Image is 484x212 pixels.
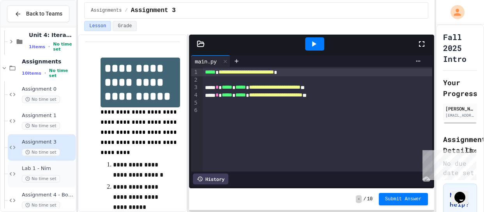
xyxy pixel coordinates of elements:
[91,7,122,14] span: Assignments
[191,68,199,76] div: 1
[193,173,228,184] div: History
[445,105,475,112] div: [PERSON_NAME]
[385,196,422,202] span: Submit Answer
[363,196,366,202] span: /
[22,165,74,172] span: Lab 1 - Nim
[191,57,221,65] div: main.py
[22,58,74,65] span: Assignments
[22,139,74,145] span: Assignment 3
[442,3,466,21] div: My Account
[84,21,111,31] button: Lesson
[22,96,60,103] span: No time set
[191,76,199,84] div: 2
[44,70,46,76] span: •
[443,134,477,156] h2: Assignment Details
[26,10,62,18] span: Back to Teams
[451,181,476,204] iframe: chat widget
[367,196,373,202] span: 10
[450,190,470,209] h3: Need Help?
[191,99,199,107] div: 5
[191,107,199,114] div: 6
[356,195,362,203] span: -
[125,7,127,14] span: /
[22,86,74,93] span: Assignment 0
[443,77,477,99] h2: Your Progress
[22,192,74,198] span: Assignment 4 - Booleans
[22,112,74,119] span: Assignment 1
[53,42,74,52] span: No time set
[22,201,60,209] span: No time set
[445,112,475,118] div: [EMAIL_ADDRESS][DOMAIN_NAME]
[29,44,45,49] span: 1 items
[379,193,428,205] button: Submit Answer
[29,32,74,39] span: Unit 4: Iteration and Random Numbers
[22,71,41,76] span: 10 items
[22,122,60,130] span: No time set
[113,21,137,31] button: Grade
[131,6,176,15] span: Assignment 3
[191,91,199,99] div: 4
[22,175,60,182] span: No time set
[443,32,477,64] h1: Fall 2025 Intro
[191,55,230,67] div: main.py
[49,68,74,78] span: No time set
[7,5,69,22] button: Back to Teams
[3,3,54,49] div: Chat with us now!Close
[22,149,60,156] span: No time set
[191,84,199,91] div: 3
[419,147,476,180] iframe: chat widget
[48,44,50,50] span: •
